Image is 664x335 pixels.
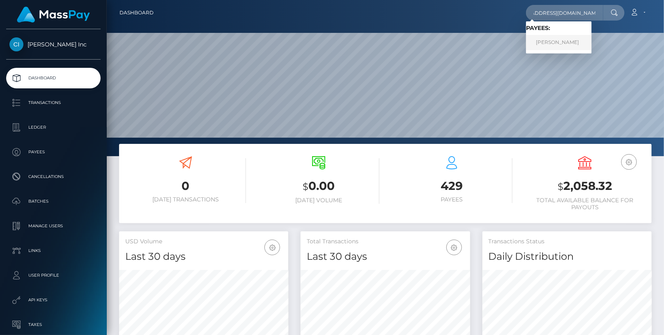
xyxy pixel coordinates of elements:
a: [PERSON_NAME] [526,35,592,50]
small: $ [303,181,308,192]
h4: Last 30 days [125,250,282,264]
p: Payees [9,146,97,158]
a: Dashboard [119,4,154,21]
h6: Payees: [526,25,592,32]
p: API Keys [9,294,97,306]
a: Transactions [6,92,101,113]
h3: 2,058.32 [525,178,646,195]
p: Cancellations [9,171,97,183]
a: Cancellations [6,166,101,187]
p: Taxes [9,319,97,331]
img: MassPay Logo [17,7,90,23]
small: $ [558,181,563,192]
p: Ledger [9,121,97,134]
a: API Keys [6,290,101,310]
p: Batches [9,195,97,208]
a: Manage Users [6,216,101,236]
a: Taxes [6,314,101,335]
a: Links [6,240,101,261]
h6: [DATE] Transactions [125,196,246,203]
a: User Profile [6,265,101,286]
p: Links [9,245,97,257]
a: Payees [6,142,101,162]
a: Dashboard [6,68,101,88]
h3: 0.00 [258,178,379,195]
p: User Profile [9,269,97,282]
p: Manage Users [9,220,97,232]
a: Ledger [6,117,101,138]
h3: 0 [125,178,246,194]
h5: USD Volume [125,238,282,246]
p: Transactions [9,97,97,109]
h3: 429 [392,178,512,194]
img: Cindy Gallop Inc [9,37,23,51]
h4: Last 30 days [307,250,464,264]
h4: Daily Distribution [489,250,646,264]
h5: Transactions Status [489,238,646,246]
input: Search... [526,5,603,21]
p: Dashboard [9,72,97,84]
h6: Payees [392,196,512,203]
h6: Total Available Balance for Payouts [525,197,646,211]
a: Batches [6,191,101,212]
h6: [DATE] Volume [258,197,379,204]
span: [PERSON_NAME] Inc [6,41,101,48]
h5: Total Transactions [307,238,464,246]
